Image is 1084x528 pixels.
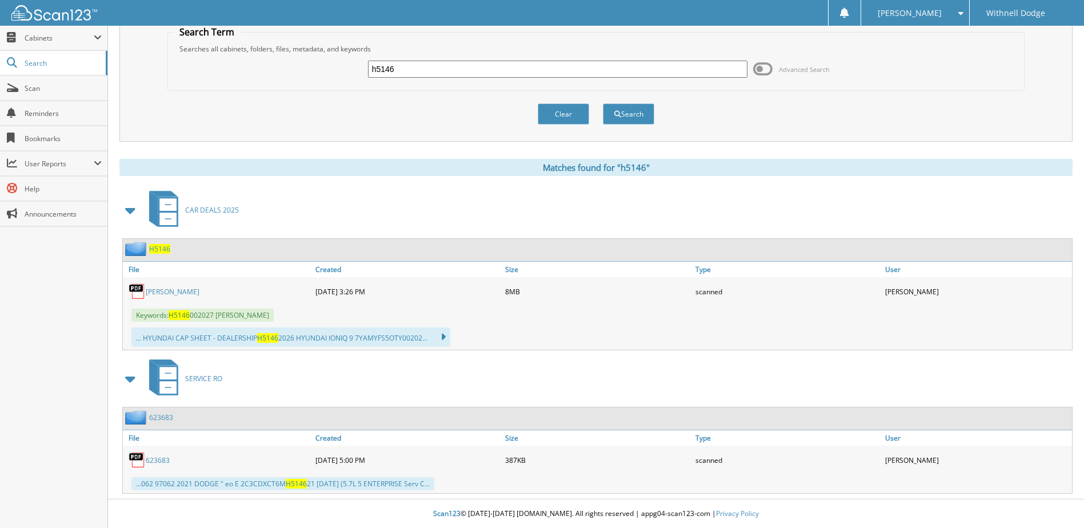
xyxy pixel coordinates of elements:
span: Advanced Search [779,65,830,74]
span: Cabinets [25,33,94,43]
span: Reminders [25,109,102,118]
span: SERVICE RO [185,374,222,383]
span: [PERSON_NAME] [878,10,942,17]
a: SERVICE RO [142,356,222,401]
a: File [123,430,313,446]
a: Created [313,262,502,277]
span: Keywords: 002027 [PERSON_NAME] [131,309,274,322]
img: PDF.png [129,451,146,469]
a: Size [502,430,692,446]
a: Type [693,262,882,277]
div: [PERSON_NAME] [882,449,1072,471]
a: Size [502,262,692,277]
legend: Search Term [174,26,240,38]
span: H5146 [257,333,278,343]
div: 387KB [502,449,692,471]
a: 623683 [146,455,170,465]
div: scanned [693,449,882,471]
span: Withnell Dodge [986,10,1045,17]
span: CAR DEALS 2025 [185,205,239,215]
button: Clear [538,103,589,125]
img: scan123-logo-white.svg [11,5,97,21]
span: User Reports [25,159,94,169]
div: [PERSON_NAME] [882,280,1072,303]
a: User [882,262,1072,277]
span: Help [25,184,102,194]
div: 8MB [502,280,692,303]
div: Searches all cabinets, folders, files, metadata, and keywords [174,44,1018,54]
a: Type [693,430,882,446]
img: PDF.png [129,283,146,300]
span: Scan123 [433,509,461,518]
a: CAR DEALS 2025 [142,187,239,233]
a: H5146 [149,244,170,254]
span: H5146 [286,479,307,489]
iframe: Chat Widget [1027,473,1084,528]
a: 623683 [149,413,173,422]
a: [PERSON_NAME] [146,287,199,297]
button: Search [603,103,654,125]
img: folder2.png [125,410,149,425]
span: H5146 [169,310,190,320]
span: Search [25,58,100,68]
span: Bookmarks [25,134,102,143]
a: Created [313,430,502,446]
div: © [DATE]-[DATE] [DOMAIN_NAME]. All rights reserved | appg04-scan123-com | [108,500,1084,528]
div: [DATE] 3:26 PM [313,280,502,303]
div: scanned [693,280,882,303]
div: [DATE] 5:00 PM [313,449,502,471]
a: File [123,262,313,277]
div: Matches found for "h5146" [119,159,1073,176]
img: folder2.png [125,242,149,256]
a: User [882,430,1072,446]
div: ... HYUNDAI CAP SHEET - DEALERSHIP 2026 HYUNDAI IONIQ 9 7YAMYFS5OTY00202... [131,327,450,347]
div: ...062 97062 2021 DODGE " eo E 2C3CDXCT6M 21 [DATE] (5.7L 5 ENTERPRISE Serv C... [131,477,434,490]
span: Scan [25,83,102,93]
span: Announcements [25,209,102,219]
a: Privacy Policy [716,509,759,518]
